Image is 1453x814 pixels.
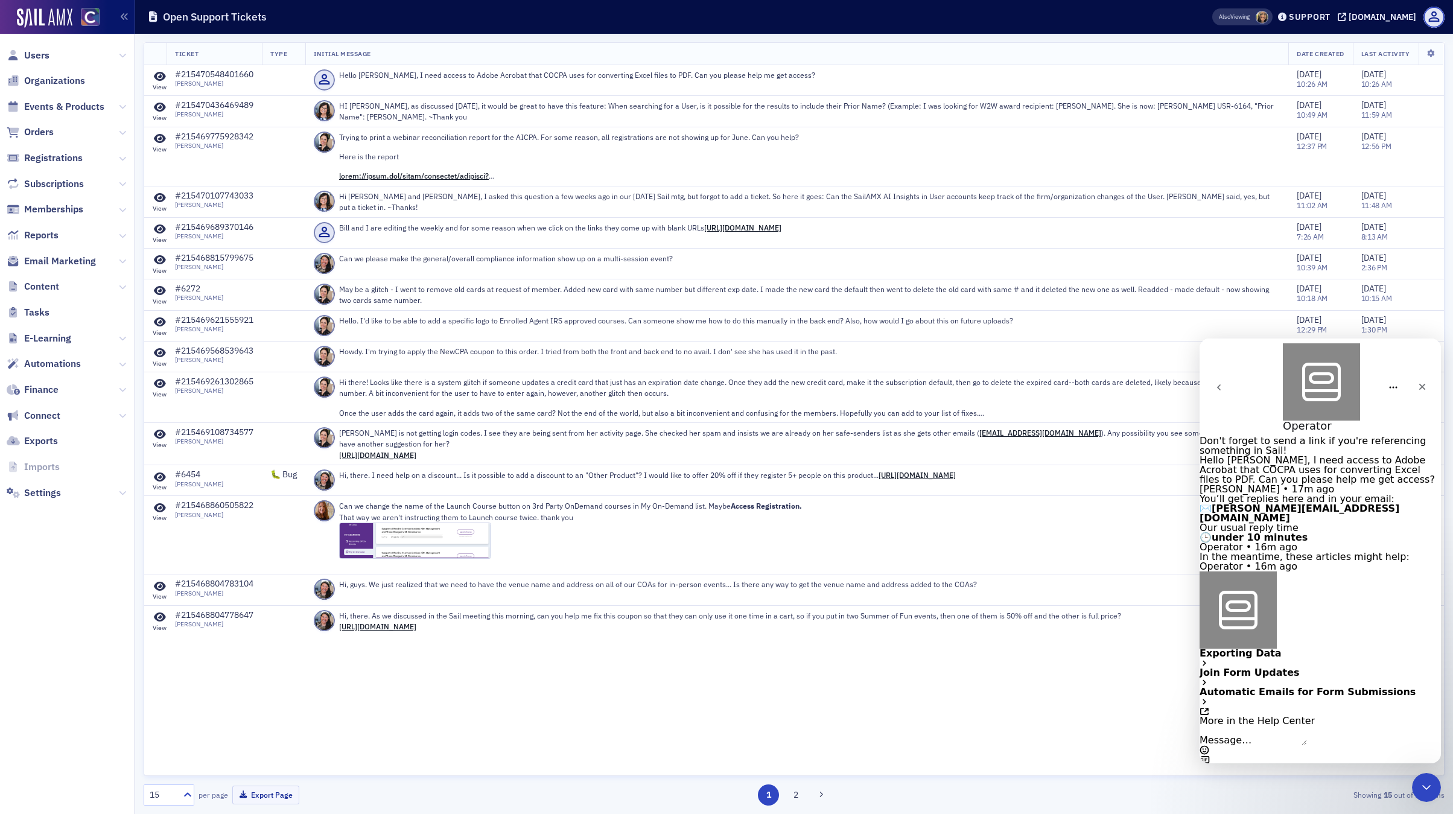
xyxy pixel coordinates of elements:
a: Settings [7,486,61,500]
span: [DATE] [1361,314,1386,325]
button: 1 [758,784,779,806]
div: #215469775928342 [175,132,253,142]
div: View [153,390,167,398]
div: Can we change the name of the Launch Course button on 3rd Party OnDemand courses in My On-Demand ... [339,500,1280,511]
div: [DOMAIN_NAME] [1349,11,1416,22]
div: #215469568539643 [175,346,253,357]
span: Email Marketing [24,255,96,268]
a: Automations [7,357,81,370]
div: [PERSON_NAME] [175,387,253,395]
p: May be a glitch - I went to remove old cards at request of member. Added new card with same numbe... [339,284,1280,306]
div: View [153,593,167,600]
p: Once the user adds the card again, it adds two of the same card? Not the end of the world, but al... [339,407,1280,418]
div: [PERSON_NAME] [175,232,253,240]
p: Hi there! Looks like there is a system glitch if someone updates a credit card that just has an e... [339,377,1280,399]
a: Email Marketing [7,255,96,268]
div: #215469689370146 [175,222,253,233]
div: [PERSON_NAME] [175,80,253,87]
span: Profile [1423,7,1445,28]
div: View [153,114,167,122]
span: Orders [24,126,54,139]
p: Howdy. I'm trying to apply the NewCPA coupon to this order. I tried from both the front and back ... [339,346,1280,357]
a: [URL][DOMAIN_NAME] [339,450,416,460]
div: View [153,267,167,275]
time: 10:15 AM [1361,293,1392,303]
time: 1:30 PM [1361,325,1387,334]
time: 8:13 AM [1361,232,1388,241]
time: 12:56 PM [1361,141,1391,151]
div: Also [1219,13,1230,21]
span: Viewing [1219,13,1250,21]
span: E-Learning [24,332,71,345]
a: [URL][DOMAIN_NAME] [704,223,781,232]
a: Subscriptions [7,177,84,191]
h1: Open Support Tickets [163,10,267,24]
div: [PERSON_NAME] [175,110,253,118]
div: [PERSON_NAME] [175,437,253,445]
span: [DATE] [1361,283,1386,294]
div: #215468804783104 [175,579,253,590]
p: Hi, guys. We just realized that we need to have the venue name and address on all of our COAs for... [339,579,1280,590]
a: [URL][DOMAIN_NAME] [879,470,956,480]
span: Type [270,49,287,58]
a: Events & Products [7,100,104,113]
div: #6272 [175,284,223,294]
span: [DATE] [1361,69,1386,80]
span: Settings [24,486,61,500]
span: [DATE] [1361,131,1386,142]
button: [DOMAIN_NAME] [1338,13,1420,21]
span: [DATE] [1297,69,1321,80]
time: 7:26 AM [1297,232,1323,241]
p: Trying to print a webinar reconciliation report for the AICPA. For some reason, all registrations... [339,132,1280,142]
div: View [153,236,167,244]
button: Export Page [232,786,299,804]
span: Ticket [175,49,199,58]
div: View [153,329,167,337]
button: 2 [786,784,807,806]
div: [PERSON_NAME] [175,142,253,150]
a: SailAMX [17,8,72,28]
span: Last Activity [1361,49,1410,58]
a: Organizations [7,74,85,87]
p: Hello. I'd like to be able to add a specific logo to Enrolled Agent IRS approved courses. Can som... [339,315,1280,326]
time: 12:29 PM [1297,325,1327,334]
span: [DATE] [1297,314,1321,325]
time: 11:48 AM [1361,200,1392,210]
p: Bill and I are editing the weekly and for some reason when we click on the links they come up wit... [339,222,1280,233]
div: #215470107743033 [175,191,253,202]
a: Users [7,49,49,62]
strong: 15 [1381,789,1394,800]
time: 10:26 AM [1297,79,1327,89]
div: View [153,441,167,449]
span: [DATE] [1297,221,1321,232]
span: Content [24,280,59,293]
span: [DATE] [1361,190,1386,201]
time: 10:39 AM [1297,262,1327,272]
time: 11:59 AM [1361,110,1392,119]
span: Events & Products [24,100,104,113]
span: Memberships [24,203,83,216]
div: View [153,360,167,367]
span: Subscriptions [24,177,84,191]
div: [PERSON_NAME] [175,480,223,488]
div: [PERSON_NAME] [175,511,253,519]
iframe: Intercom live chat [1200,339,1441,763]
span: Automations [24,357,81,370]
time: 11:02 AM [1297,200,1327,210]
time: 12:37 PM [1297,141,1327,151]
time: 10:18 AM [1297,293,1327,303]
span: Finance [24,383,59,396]
a: Content [7,280,59,293]
img: My OnDemand.png [339,523,491,559]
div: #215468860505822 [175,500,253,511]
div: 15 [150,789,176,801]
div: View [153,205,167,212]
span: [DATE] [1297,283,1321,294]
span: Date Created [1297,49,1344,58]
span: Registrations [24,151,83,165]
div: [PERSON_NAME] [175,356,253,364]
